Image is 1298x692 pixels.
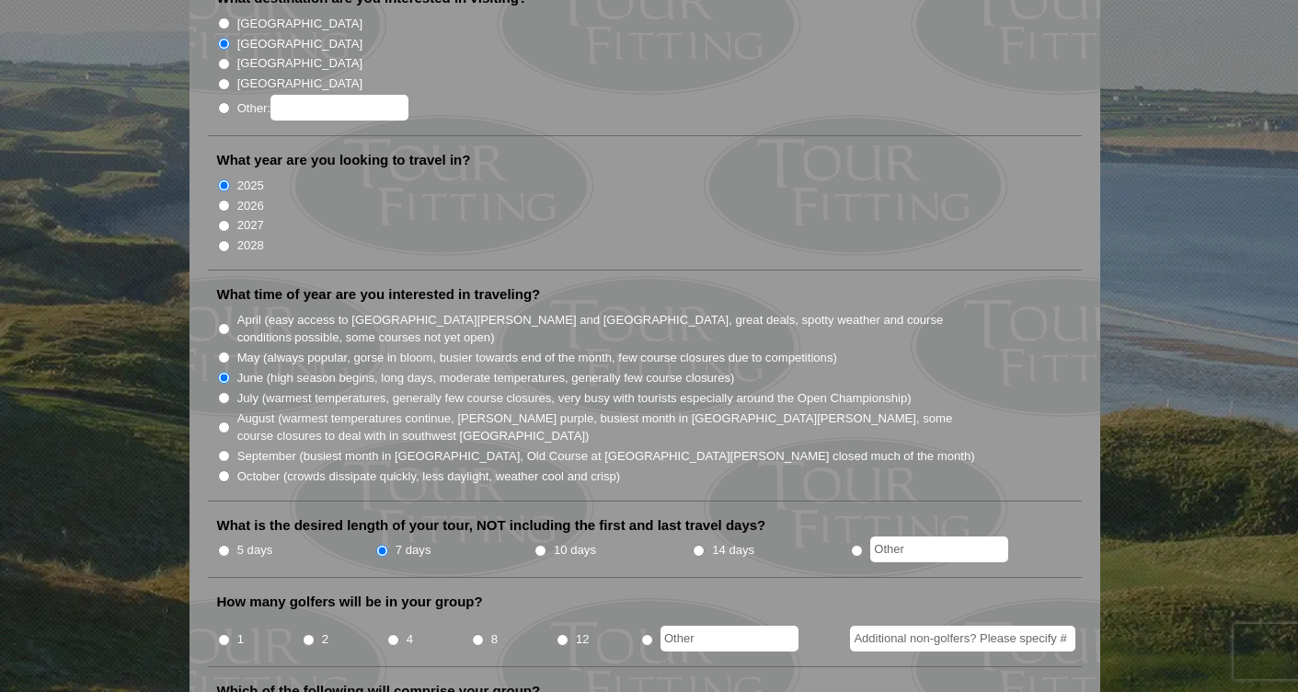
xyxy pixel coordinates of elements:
input: Other [660,626,798,652]
label: 7 days [396,541,431,559]
label: 14 days [712,541,754,559]
label: [GEOGRAPHIC_DATA] [237,15,362,33]
label: 2025 [237,177,264,195]
label: Other: [237,95,408,121]
label: 2027 [237,216,264,235]
label: May (always popular, gorse in bloom, busier towards end of the month, few course closures due to ... [237,349,837,367]
input: Other [870,536,1008,562]
label: 10 days [554,541,596,559]
label: How many golfers will be in your group? [217,593,483,611]
label: 5 days [237,541,273,559]
label: What time of year are you interested in traveling? [217,285,541,304]
input: Additional non-golfers? Please specify # [850,626,1075,652]
label: [GEOGRAPHIC_DATA] [237,35,362,53]
input: Other: [270,95,408,121]
label: April (easy access to [GEOGRAPHIC_DATA][PERSON_NAME] and [GEOGRAPHIC_DATA], great deals, spotty w... [237,311,977,347]
label: 1 [237,630,244,649]
label: 8 [491,630,498,649]
label: 2028 [237,236,264,255]
label: [GEOGRAPHIC_DATA] [237,75,362,93]
label: [GEOGRAPHIC_DATA] [237,54,362,73]
label: September (busiest month in [GEOGRAPHIC_DATA], Old Course at [GEOGRAPHIC_DATA][PERSON_NAME] close... [237,447,975,466]
label: June (high season begins, long days, moderate temperatures, generally few course closures) [237,369,735,387]
label: July (warmest temperatures, generally few course closures, very busy with tourists especially aro... [237,389,912,408]
label: October (crowds dissipate quickly, less daylight, weather cool and crisp) [237,467,621,486]
label: 2026 [237,197,264,215]
label: 2 [322,630,328,649]
label: What year are you looking to travel in? [217,151,471,169]
label: August (warmest temperatures continue, [PERSON_NAME] purple, busiest month in [GEOGRAPHIC_DATA][P... [237,409,977,445]
label: 4 [407,630,413,649]
label: What is the desired length of your tour, NOT including the first and last travel days? [217,516,766,535]
label: 12 [576,630,590,649]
